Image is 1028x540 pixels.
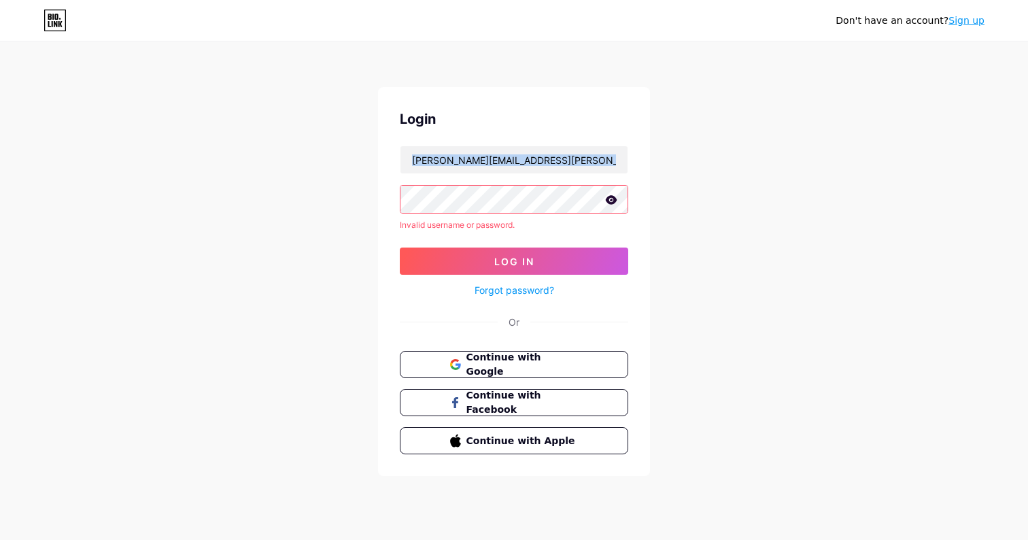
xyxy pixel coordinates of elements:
[509,315,519,329] div: Or
[400,146,628,173] input: Username
[494,256,534,267] span: Log In
[466,388,579,417] span: Continue with Facebook
[466,434,579,448] span: Continue with Apple
[400,389,628,416] button: Continue with Facebook
[400,248,628,275] button: Log In
[400,351,628,378] button: Continue with Google
[400,427,628,454] button: Continue with Apple
[836,14,984,28] div: Don't have an account?
[466,350,579,379] span: Continue with Google
[948,15,984,26] a: Sign up
[400,219,628,231] div: Invalid username or password.
[400,109,628,129] div: Login
[475,283,554,297] a: Forgot password?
